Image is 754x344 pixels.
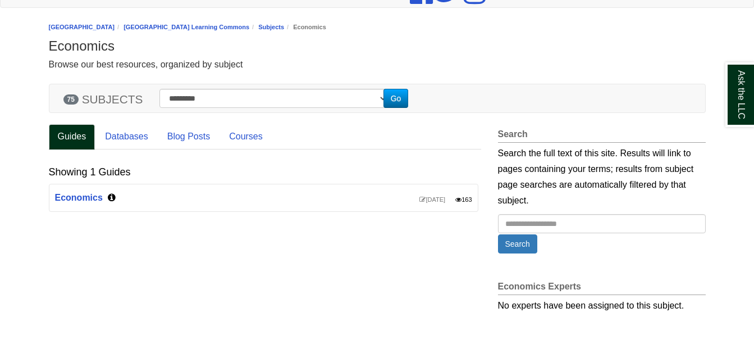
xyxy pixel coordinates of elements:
div: Browse our best resources, organized by subject [49,57,706,73]
h2: Economics Experts [498,282,706,295]
span: Number of visits this year [455,196,472,203]
button: Go [383,89,409,108]
a: Courses [220,124,272,150]
a: Economics [55,193,103,202]
li: Economics [284,22,326,33]
h2: Search [498,129,706,143]
a: [GEOGRAPHIC_DATA] [49,24,115,30]
a: Blog Posts [158,124,219,150]
a: Guides [49,124,95,150]
button: Search [498,234,537,254]
a: Databases [96,124,157,150]
span: 75 [63,94,79,105]
a: Subjects [258,24,284,30]
span: SUBJECTS [82,93,143,106]
span: Last update [419,196,445,203]
div: Search the full text of this site. Results will link to pages containing your terms; results from... [498,146,706,209]
h2: Showing 1 Guides [49,166,131,178]
a: [GEOGRAPHIC_DATA] Learning Commons [124,24,249,30]
section: Content by Subject [49,124,706,342]
h1: Economics [49,38,706,54]
div: No experts have been assigned to this subject. [498,295,706,314]
section: Subject Search Bar [49,84,706,124]
nav: breadcrumb [49,22,706,33]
